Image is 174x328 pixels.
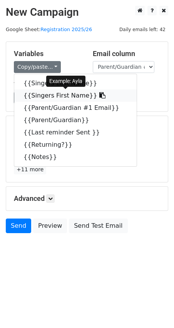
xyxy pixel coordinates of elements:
[6,219,31,233] a: Send
[117,27,168,32] a: Daily emails left: 42
[69,219,127,233] a: Send Test Email
[117,25,168,34] span: Daily emails left: 42
[14,165,46,174] a: +11 more
[6,27,92,32] small: Google Sheet:
[14,61,61,73] a: Copy/paste...
[6,6,168,19] h2: New Campaign
[14,77,137,89] a: {{Singers Last Name}}
[14,194,160,203] h5: Advanced
[14,139,137,151] a: {{Returning?}}
[14,89,137,102] a: {{Singers First Name}}
[14,151,137,163] a: {{Notes}}
[93,50,160,58] h5: Email column
[33,219,67,233] a: Preview
[136,291,174,328] iframe: Chat Widget
[14,114,137,126] a: {{Parent/Guardian}}
[14,126,137,139] a: {{Last reminder Sent }}
[14,50,81,58] h5: Variables
[14,102,137,114] a: {{Parent/Guardian #1 Email}}
[40,27,92,32] a: Registration 2025/26
[46,76,85,87] div: Example: Ayla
